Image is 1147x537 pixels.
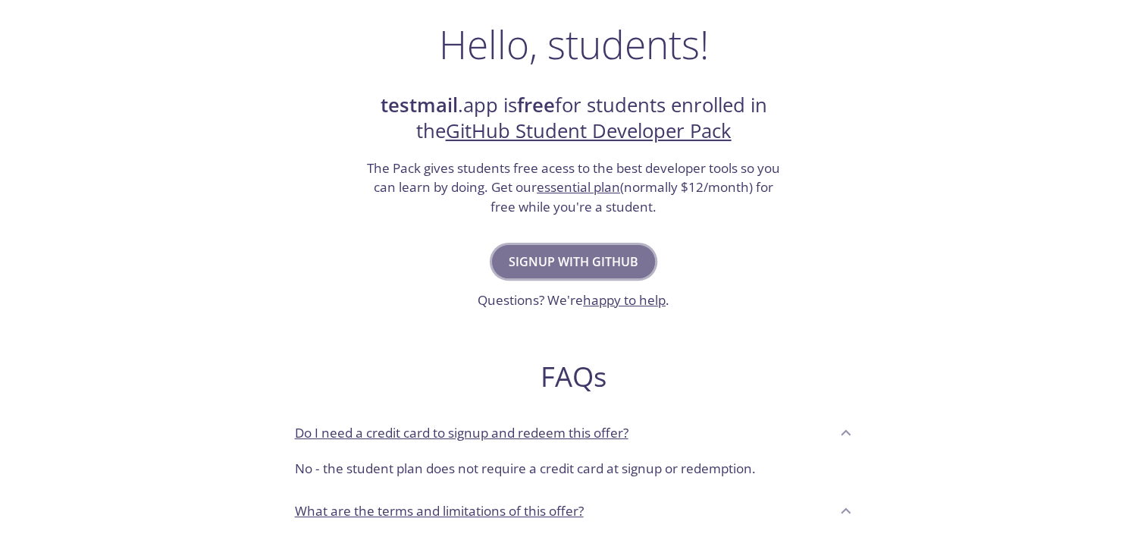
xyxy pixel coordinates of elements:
span: Signup with GitHub [509,251,638,272]
p: What are the terms and limitations of this offer? [295,501,584,521]
div: What are the terms and limitations of this offer? [283,491,865,532]
p: Do I need a credit card to signup and redeem this offer? [295,423,628,443]
button: Signup with GitHub [492,245,655,278]
h2: .app is for students enrolled in the [365,93,782,145]
a: GitHub Student Developer Pack [446,118,732,144]
h1: Hello, students! [439,21,709,67]
h3: The Pack gives students free acess to the best developer tools so you can learn by doing. Get our... [365,159,782,217]
strong: testmail [381,92,458,118]
h2: FAQs [283,360,865,394]
div: Do I need a credit card to signup and redeem this offer? [283,412,865,453]
div: Do I need a credit card to signup and redeem this offer? [283,453,865,491]
a: essential plan [537,178,620,196]
p: No - the student plan does not require a credit card at signup or redemption. [295,459,853,479]
a: happy to help [583,291,666,309]
strong: free [517,92,555,118]
h3: Questions? We're . [478,290,669,310]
